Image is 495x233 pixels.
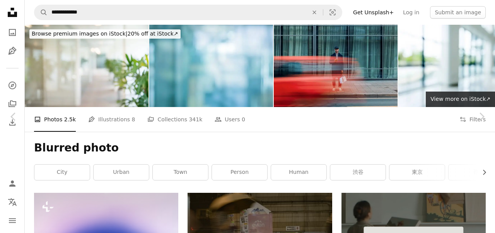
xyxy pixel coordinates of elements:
[323,5,342,20] button: Visual search
[32,31,127,37] span: Browse premium images on iStock |
[271,165,326,180] a: human
[426,92,495,107] a: View more on iStock↗
[132,115,135,124] span: 8
[149,25,273,107] img: abstract blur soft focus blue color interior of modern cleaning workplace background with orange ...
[34,141,486,155] h1: Blurred photo
[153,165,208,180] a: town
[212,165,267,180] a: person
[330,165,386,180] a: 渋谷
[147,107,202,132] a: Collections 341k
[94,165,149,180] a: urban
[430,6,486,19] button: Submit an image
[459,107,486,132] button: Filters
[5,43,20,59] a: Illustrations
[5,213,20,228] button: Menu
[389,165,445,180] a: 東京
[5,194,20,210] button: Language
[430,96,490,102] span: View more on iStock ↗
[348,6,398,19] a: Get Unsplash+
[5,25,20,40] a: Photos
[34,5,48,20] button: Search Unsplash
[5,78,20,93] a: Explore
[477,165,486,180] button: scroll list to the right
[88,107,135,132] a: Illustrations 8
[242,115,245,124] span: 0
[32,31,178,37] span: 20% off at iStock ↗
[25,25,185,43] a: Browse premium images on iStock|20% off at iStock↗
[215,107,245,132] a: Users 0
[398,6,424,19] a: Log in
[189,115,202,124] span: 341k
[5,176,20,191] a: Log in / Sign up
[25,25,148,107] img: Out of focus Office Open Corridor Background
[34,5,342,20] form: Find visuals sitewide
[306,5,323,20] button: Clear
[274,25,398,107] img: Urban Scene of Man in Motion With a Passing Red Vehicle
[34,165,90,180] a: city
[468,80,495,154] a: Next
